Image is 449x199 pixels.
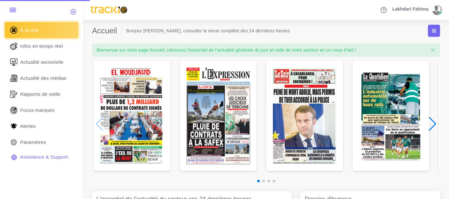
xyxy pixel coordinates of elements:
[9,41,19,51] img: revue-live.svg
[266,61,343,171] div: 3 / 7
[352,61,429,171] div: 4 / 7
[9,25,19,35] img: home.svg
[9,105,19,115] img: focus-marques.svg
[20,91,60,98] span: Rapports de veille
[20,27,39,34] span: À la une
[428,117,437,131] div: Next slide
[5,118,78,134] a: Alertes
[5,134,78,150] a: Paramètres
[389,5,445,15] a: Lakhdari Fahima avatar
[20,123,36,130] span: Alertes
[92,26,122,36] h2: Accueil
[430,45,436,55] span: ×
[426,44,440,57] button: Close
[9,89,19,99] img: rapport_1.svg
[9,57,19,67] img: revue-sectorielle.svg
[92,44,440,56] div: Bienvenue sur votre page Accueil, retrouvez l’essentiel de l’actualité générale du jour et celle ...
[20,75,66,82] span: Actualité des médias
[257,180,260,182] span: Go to slide 1
[20,59,64,66] span: Actualité sectorielle
[5,86,78,102] a: Rapports de veille
[392,7,428,11] span: Lakhdari Fahima
[180,61,257,171] div: 2 / 7
[20,43,63,50] span: Infos en temps réel
[94,61,170,171] div: 1 / 7
[5,70,78,86] a: Actualité des médias
[9,73,19,83] img: revue-editorielle.svg
[20,107,55,114] span: Focus marques
[126,28,290,34] li: Bonjour [PERSON_NAME], consulter la revue complète des 24 dernières heures
[5,22,78,38] a: À la une
[88,4,130,16] img: trackio.svg
[9,137,19,147] img: parametre.svg
[5,54,78,70] a: Actualité sectorielle
[273,180,275,182] span: Go to slide 4
[20,139,46,146] span: Paramètres
[20,153,68,161] span: Assistance & Support
[432,5,440,15] img: avatar
[267,180,270,182] span: Go to slide 3
[5,102,78,118] a: Focus marques
[9,121,19,131] img: Alerte.svg
[262,180,265,182] span: Go to slide 2
[5,38,78,54] a: Infos en temps réel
